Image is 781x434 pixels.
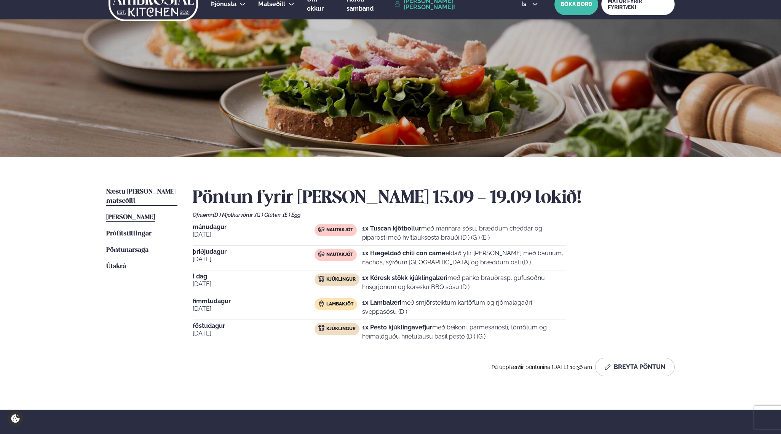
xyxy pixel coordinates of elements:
p: eldað yfir [PERSON_NAME] með baunum, nachos, sýrðum [GEOGRAPHIC_DATA] og bræddum osti (D ) [362,249,566,267]
a: Pöntunarsaga [106,246,149,255]
a: Næstu [PERSON_NAME] matseðill [106,188,177,206]
span: [DATE] [193,304,315,313]
img: Lamb.svg [318,300,324,307]
span: Útskrá [106,263,126,270]
span: (D ) Mjólkurvörur , [213,212,255,218]
span: Nautakjöt [326,227,353,233]
span: föstudagur [193,323,315,329]
span: mánudagur [193,224,315,230]
span: Kjúklingur [326,277,356,283]
p: með marinara sósu, bræddum cheddar og piparosti með hvítlauksosta brauði (D ) (G ) (E ) [362,224,566,242]
a: [PERSON_NAME] [106,213,155,222]
span: Nautakjöt [326,252,353,258]
strong: 1x Tuscan kjötbollur [362,225,421,232]
span: Í dag [193,273,315,280]
img: beef.svg [318,226,324,232]
span: fimmtudagur [193,298,315,304]
h2: Pöntun fyrir [PERSON_NAME] 15.09 - 19.09 lokið! [193,188,675,209]
p: með smjörsteiktum kartöflum og rjómalagaðri sveppasósu (D ) [362,298,566,316]
a: Cookie settings [8,411,23,426]
img: chicken.svg [318,325,324,331]
button: Breyta Pöntun [595,358,675,376]
img: beef.svg [318,251,324,257]
span: [DATE] [193,280,315,289]
button: is [515,1,544,7]
span: Kjúklingur [326,326,356,332]
strong: 1x Kóresk stökk kjúklingalæri [362,274,447,281]
strong: 1x Pesto kjúklingavefjur [362,324,432,331]
span: Lambakjöt [326,301,353,307]
img: chicken.svg [318,276,324,282]
span: Þú uppfærðir pöntunina [DATE] 10:36 am [492,364,592,370]
span: is [521,1,529,7]
a: Útskrá [106,262,126,271]
p: með beikoni, parmesanosti, tómötum og heimalöguðu hnetulausu basil pestó (D ) (G ) [362,323,566,341]
span: Pöntunarsaga [106,247,149,253]
span: (E ) Egg [283,212,300,218]
span: [DATE] [193,230,315,239]
span: Næstu [PERSON_NAME] matseðill [106,189,176,204]
strong: 1x Hægeldað chili con carne [362,250,446,257]
span: [PERSON_NAME] [106,214,155,221]
span: (G ) Glúten , [255,212,283,218]
div: Ofnæmi: [193,212,675,218]
span: Þjónusta [211,0,236,8]
span: [DATE] [193,255,315,264]
a: Prófílstillingar [106,229,152,238]
span: þriðjudagur [193,249,315,255]
p: með panko brauðrasp, gufusoðnu hrísgrjónum og kóresku BBQ sósu (D ) [362,273,566,292]
span: Prófílstillingar [106,231,152,237]
span: Matseðill [258,0,285,8]
span: [DATE] [193,329,315,338]
strong: 1x Lambalæri [362,299,401,306]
